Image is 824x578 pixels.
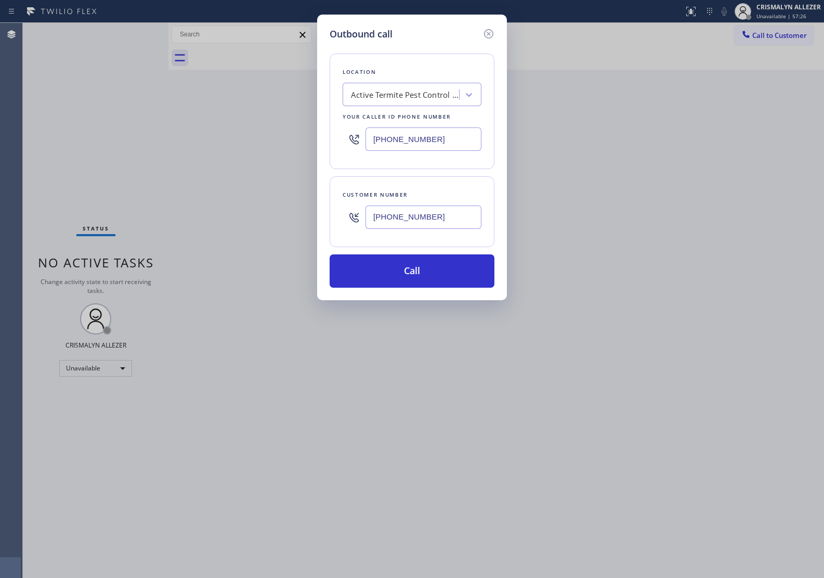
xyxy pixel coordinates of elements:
[330,27,393,41] h5: Outbound call
[365,127,481,151] input: (123) 456-7890
[365,205,481,229] input: (123) 456-7890
[343,189,481,200] div: Customer number
[330,254,494,288] button: Call
[343,111,481,122] div: Your caller id phone number
[351,89,460,101] div: Active Termite Pest Control Service [GEOGRAPHIC_DATA], [GEOGRAPHIC_DATA]
[343,67,481,78] div: Location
